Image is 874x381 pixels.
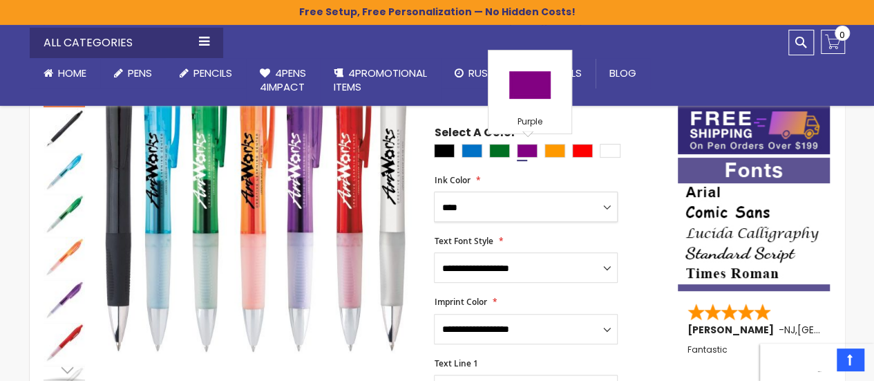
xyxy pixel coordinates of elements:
[468,66,495,80] span: Rush
[596,58,650,89] a: Blog
[30,58,100,89] a: Home
[44,323,85,364] img: BIC® Intensity Clic Gel Pen
[821,30,845,54] a: 0
[128,66,152,80] span: Pens
[687,323,779,337] span: [PERSON_NAME]
[44,193,86,236] div: BIC® Intensity Clic Gel Pen
[44,237,85,279] img: BIC® Intensity Clic Gel Pen
[434,144,455,158] div: Black
[784,323,795,337] span: NJ
[600,144,620,158] div: White
[462,144,482,158] div: Blue Light
[760,344,874,381] iframe: Google Kundeanmeldelser
[44,279,86,322] div: BIC® Intensity Clic Gel Pen
[492,116,568,130] div: Purple
[441,58,509,89] a: Rush
[687,345,821,375] div: Fantastic
[44,360,85,380] div: Next
[100,41,416,357] img: BIC® Intensity Clic Gel Pen
[434,125,515,144] span: Select A Color
[678,104,830,154] img: Free shipping on orders over $199
[44,236,86,279] div: BIC® Intensity Clic Gel Pen
[246,58,320,103] a: 4Pens4impact
[260,66,306,94] span: 4Pens 4impact
[609,66,636,80] span: Blog
[166,58,246,89] a: Pencils
[44,107,86,150] div: BIC® Intensity Clic Gel Pen
[44,151,85,193] img: BIC® Intensity Clic Gel Pen
[30,28,223,58] div: All Categories
[434,174,470,186] span: Ink Color
[100,58,166,89] a: Pens
[839,28,845,41] span: 0
[434,296,486,308] span: Imprint Color
[44,109,85,150] img: BIC® Intensity Clic Gel Pen
[58,66,86,80] span: Home
[678,158,830,291] img: font-personalization-examples
[517,144,538,158] div: Purple
[434,235,493,247] span: Text Font Style
[44,194,85,236] img: BIC® Intensity Clic Gel Pen
[544,144,565,158] div: Orange
[44,322,86,364] div: BIC® Intensity Clic Gel Pen
[434,357,477,369] span: Text Line 1
[44,280,85,322] img: BIC® Intensity Clic Gel Pen
[334,66,427,94] span: 4PROMOTIONAL ITEMS
[193,66,232,80] span: Pencils
[320,58,441,103] a: 4PROMOTIONALITEMS
[572,144,593,158] div: Red
[44,150,86,193] div: BIC® Intensity Clic Gel Pen
[489,144,510,158] div: Green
